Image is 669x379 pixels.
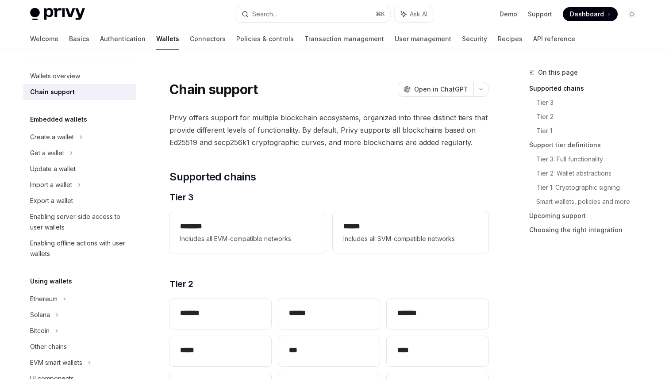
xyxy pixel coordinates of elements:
[169,191,193,203] span: Tier 3
[69,28,89,50] a: Basics
[376,11,385,18] span: ⌘ K
[169,212,325,253] a: **** ***Includes all EVM-compatible networks
[23,339,136,355] a: Other chains
[538,67,578,78] span: On this page
[529,209,646,223] a: Upcoming support
[100,28,146,50] a: Authentication
[30,8,85,20] img: light logo
[30,148,64,158] div: Get a wallet
[30,132,74,142] div: Create a wallet
[536,180,646,195] a: Tier 1: Cryptographic signing
[536,152,646,166] a: Tier 3: Full functionality
[398,82,473,97] button: Open in ChatGPT
[304,28,384,50] a: Transaction management
[30,276,72,287] h5: Using wallets
[30,294,58,304] div: Ethereum
[23,68,136,84] a: Wallets overview
[30,238,131,259] div: Enabling offline actions with user wallets
[462,28,487,50] a: Security
[414,85,468,94] span: Open in ChatGPT
[169,81,258,97] h1: Chain support
[169,278,193,290] span: Tier 2
[30,87,75,97] div: Chain support
[236,28,294,50] a: Policies & controls
[536,124,646,138] a: Tier 1
[23,235,136,262] a: Enabling offline actions with user wallets
[23,209,136,235] a: Enabling server-side access to user wallets
[169,170,256,184] span: Supported chains
[536,195,646,209] a: Smart wallets, policies and more
[30,114,87,125] h5: Embedded wallets
[30,211,131,233] div: Enabling server-side access to user wallets
[533,28,575,50] a: API reference
[190,28,226,50] a: Connectors
[30,310,50,320] div: Solana
[498,28,523,50] a: Recipes
[529,138,646,152] a: Support tier definitions
[395,28,451,50] a: User management
[563,7,618,21] a: Dashboard
[536,96,646,110] a: Tier 3
[536,166,646,180] a: Tier 2: Wallet abstractions
[23,84,136,100] a: Chain support
[528,10,552,19] a: Support
[169,111,488,149] span: Privy offers support for multiple blockchain ecosystems, organized into three distinct tiers that...
[30,71,80,81] div: Wallets overview
[30,180,72,190] div: Import a wallet
[529,81,646,96] a: Supported chains
[252,9,277,19] div: Search...
[333,212,488,253] a: **** *Includes all SVM-compatible networks
[23,161,136,177] a: Update a wallet
[23,193,136,209] a: Export a wallet
[500,10,517,19] a: Demo
[30,28,58,50] a: Welcome
[529,223,646,237] a: Choosing the right integration
[536,110,646,124] a: Tier 2
[30,164,76,174] div: Update a wallet
[30,341,67,352] div: Other chains
[395,6,434,22] button: Ask AI
[410,10,427,19] span: Ask AI
[156,28,179,50] a: Wallets
[570,10,604,19] span: Dashboard
[235,6,390,22] button: Search...⌘K
[343,234,478,244] span: Includes all SVM-compatible networks
[30,195,73,206] div: Export a wallet
[30,357,82,368] div: EVM smart wallets
[180,234,315,244] span: Includes all EVM-compatible networks
[30,325,50,336] div: Bitcoin
[625,7,639,21] button: Toggle dark mode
